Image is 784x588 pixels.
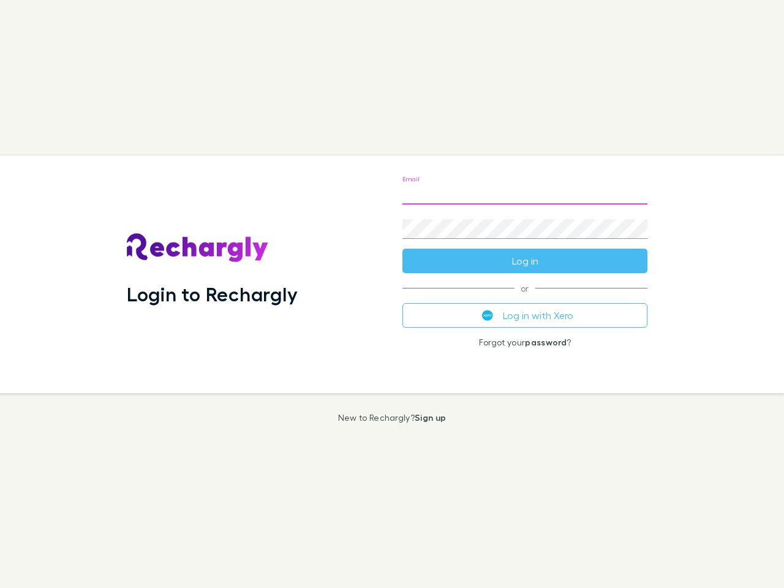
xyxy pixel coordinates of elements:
[127,282,298,306] h1: Login to Rechargly
[127,233,269,263] img: Rechargly's Logo
[402,175,419,184] label: Email
[402,288,647,288] span: or
[482,310,493,321] img: Xero's logo
[402,249,647,273] button: Log in
[338,413,447,423] p: New to Rechargly?
[402,303,647,328] button: Log in with Xero
[525,337,567,347] a: password
[415,412,446,423] a: Sign up
[402,337,647,347] p: Forgot your ?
